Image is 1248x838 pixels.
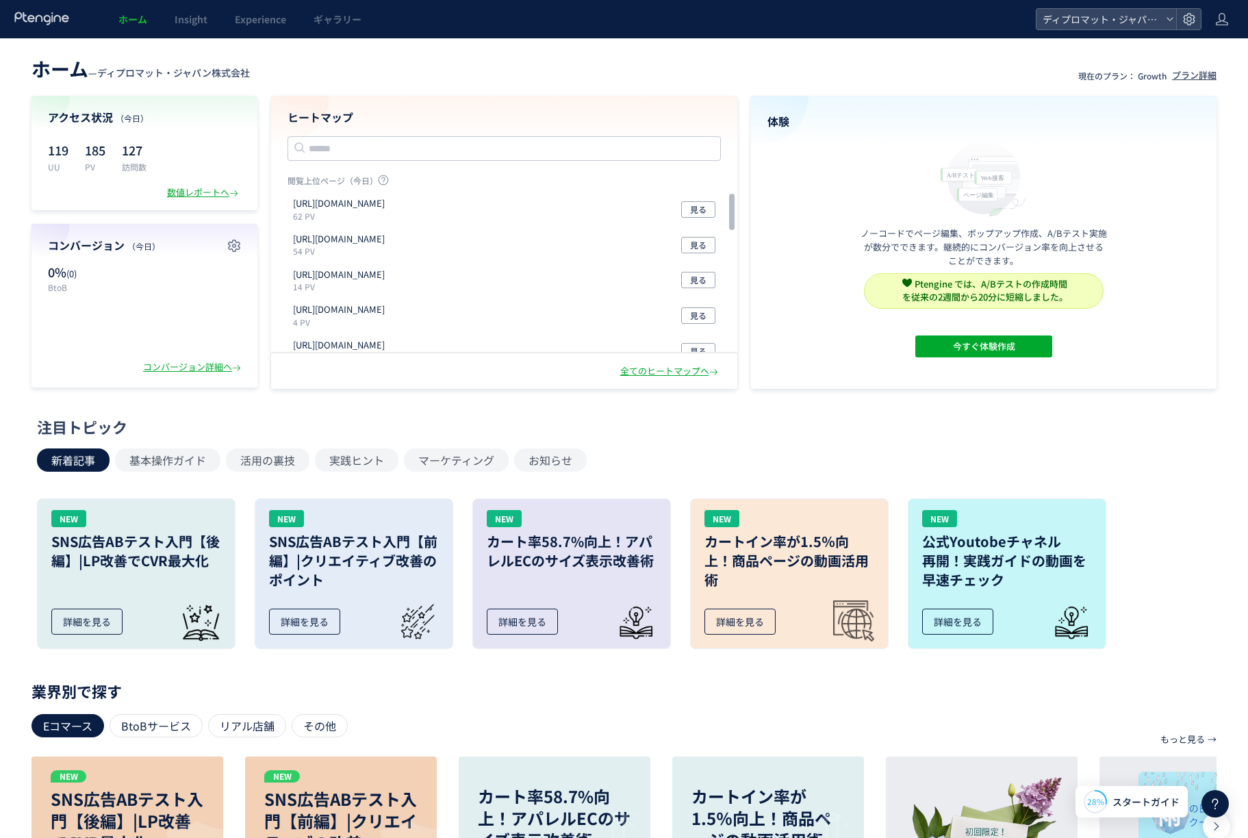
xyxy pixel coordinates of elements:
[31,687,1217,695] p: 業界別で探す
[51,510,86,527] div: NEW
[37,416,1204,437] div: 注目トピック
[1078,70,1167,81] p: 現在のプラン： Growth
[31,55,88,82] span: ホーム
[293,339,385,352] p: https://diplomat-jpn.com/products-tag/finger-print
[293,316,390,328] p: 4 PV
[208,714,286,737] div: リアル店舗
[404,448,509,472] button: マーケティング
[472,498,671,649] a: NEWカート率58.7%向上！アパレルECのサイズ表示改善術詳細を見る
[487,532,657,570] h3: カート率58.7%向上！アパレルECのサイズ表示改善術
[66,267,77,280] span: (0)
[902,278,912,288] img: svg+xml,%3c
[704,609,776,635] div: 詳細を見る
[226,448,309,472] button: 活用の裏技
[902,277,1068,303] span: Ptengine では、A/Bテストの作成時間 を従来の2週間から20分に短縮しました。
[487,609,558,635] div: 詳細を見る
[293,352,390,364] p: 4 PV
[681,272,715,288] button: 見る
[51,609,123,635] div: 詳細を見る
[690,237,706,253] span: 見る
[37,448,110,472] button: 新着記事
[861,227,1107,268] p: ノーコードでページ編集、ポップアップ作成、A/Bテスト実施が数分でできます。継続的にコンバージョン率を向上させることができます。
[1087,796,1104,807] span: 28%
[704,532,874,589] h3: カートイン率が1.5％向上！商品ページの動画活用術
[122,139,147,161] p: 127
[314,12,361,26] span: ギャラリー
[269,510,304,527] div: NEW
[37,498,235,649] a: NEWSNS広告ABテスト入門【後編】|LP改善でCVR最大化詳細を見る
[48,238,241,253] h4: コンバージョン
[116,112,149,124] span: （今日）
[115,448,220,472] button: 基本操作ガイド
[175,12,207,26] span: Insight
[110,714,203,737] div: BtoBサービス
[48,161,68,173] p: UU
[48,264,138,281] p: 0%
[908,498,1106,649] a: NEW公式Youtobeチャネル再開！実践ガイドの動画を早速チェック詳細を見る
[51,532,221,570] h3: SNS広告ABテスト入門【後編】|LP改善でCVR最大化
[315,448,398,472] button: 実践ヒント
[255,498,453,649] a: NEWSNS広告ABテスト入門【前編】|クリエイティブ改善のポイント詳細を見る
[293,245,390,257] p: 54 PV
[85,139,105,161] p: 185
[264,770,300,783] p: NEW
[118,12,147,26] span: ホーム
[293,303,385,316] p: https://diplomat-jpn.com/products
[293,233,385,246] p: https://diplomat-jpn.com/lp/premiumlp01
[269,532,439,589] h3: SNS広告ABテスト入門【前編】|クリエイティブ改善のポイント
[293,197,385,210] p: https://diplomat-jpn.com/hotelsafe
[681,237,715,253] button: 見る
[690,498,889,649] a: NEWカートイン率が1.5％向上！商品ページの動画活用術詳細を見る
[620,365,721,378] div: 全てのヒートマップへ
[122,161,147,173] p: 訪問数
[235,12,286,26] span: Experience
[292,714,348,737] div: その他
[922,510,957,527] div: NEW
[97,66,250,79] span: ディプロマット・ジャパン株式会社
[1112,795,1180,809] span: スタートガイド
[293,281,390,292] p: 14 PV
[48,139,68,161] p: 119
[514,448,587,472] button: お知らせ
[681,201,715,218] button: 見る
[51,770,86,783] p: NEW
[922,532,1092,589] h3: 公式Youtobeチャネル 再開！実践ガイドの動画を 早速チェック
[288,110,721,125] h4: ヒートマップ
[681,343,715,359] button: 見る
[690,201,706,218] span: 見る
[288,175,721,192] p: 閲覧上位ページ（今日）
[31,55,250,82] div: —
[48,110,241,125] h4: アクセス状況
[293,210,390,222] p: 62 PV
[487,510,522,527] div: NEW
[48,281,138,293] p: BtoB
[293,268,385,281] p: https://diplomat-jpn.com
[704,510,739,527] div: NEW
[934,138,1034,218] img: home_experience_onbo_jp-C5-EgdA0.svg
[31,714,104,737] div: Eコマース
[767,114,1201,129] h4: 体験
[127,240,160,252] span: （今日）
[85,161,105,173] p: PV
[922,609,993,635] div: 詳細を見る
[690,272,706,288] span: 見る
[952,335,1015,357] span: 今すぐ体験作成
[690,307,706,324] span: 見る
[167,186,241,199] div: 数値レポートへ
[143,361,244,374] div: コンバージョン詳細へ
[690,343,706,359] span: 見る
[915,335,1052,357] button: 今すぐ体験作成
[1039,9,1160,29] span: ディプロマット・ジャパン株式会社
[1172,69,1217,82] div: プラン詳細
[681,307,715,324] button: 見る
[269,609,340,635] div: 詳細を見る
